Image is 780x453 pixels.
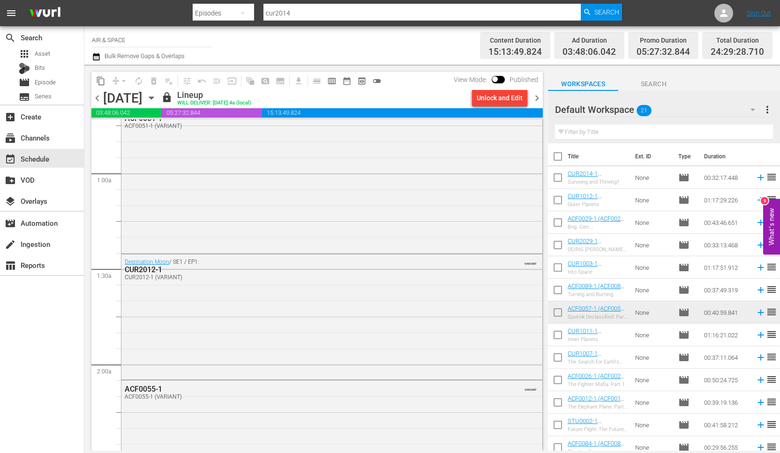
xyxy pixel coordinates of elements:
[177,100,251,106] div: WILL DELIVER: [DATE] 4a (local)
[568,260,624,274] a: CUR1003-1 (CUR1003-1 ([DATE]))
[678,307,690,318] span: Episode
[568,224,628,230] div: Brig. Gen. [PERSON_NAME]: Silverplate
[525,384,537,391] span: VARIANT
[700,211,752,234] td: 00:43:46.651
[700,346,752,369] td: 00:37:11.064
[240,72,258,90] span: Refresh All Search Blocks
[91,108,162,118] span: 03:48:06.042
[568,238,601,259] a: CUR2029-1 (CUR2029-1 (VARIANT))
[108,74,131,89] span: Remove Gaps & Overlaps
[631,301,675,324] td: None
[756,397,766,408] svg: Add to Schedule
[177,90,251,100] div: Lineup
[488,47,542,58] span: 15:13:49.824
[568,179,628,185] div: Surviving and Thriving?
[766,284,777,295] span: reorder
[700,256,752,279] td: 01:17:51.912
[631,166,675,189] td: None
[35,92,52,101] span: Series
[258,74,273,89] span: Create Search Block
[631,279,675,301] td: None
[568,381,628,387] div: The Fighter Mafia: Part 1
[125,274,489,281] div: CUR2012-1 (VARIANT)
[568,417,601,438] a: STU0002-1 (STU0002-1 (VARIANT2))
[262,108,543,118] span: 15:13:49.824
[125,259,169,265] a: Destination Moon
[766,374,777,385] span: reorder
[5,239,16,250] span: Ingestion
[568,327,601,349] a: CUR1011-1 (CUR1011-1 (VARIANT))
[678,217,690,228] span: movie
[22,2,67,24] img: ans4CAIJ8jUAAAAAAAAAAAAAAAAAAAAAAAAgQb4GAAAAAAAAAAAAAAAAAAAAAAAAJMjXAAAAAAAAAAAAAAAAAAAAAAAAgAT5G...
[568,193,601,214] a: CUR1012-1 (CUR1012-1 (VARIANT))
[631,346,675,369] td: None
[631,234,675,256] td: None
[756,172,766,183] svg: Add to Schedule
[488,34,542,47] div: Content Duration
[637,34,690,47] div: Promo Duration
[35,63,45,73] span: Bits
[711,34,764,47] div: Total Duration
[756,442,766,453] svg: Add to Schedule
[131,74,146,89] span: Loop Content
[756,195,766,205] svg: Add to Schedule
[766,171,777,183] span: reorder
[631,414,675,436] td: None
[125,123,489,129] div: ACF0051-1 (VARIANT)
[93,74,108,89] span: Copy Lineup
[678,239,690,251] span: Episode
[125,394,489,400] div: ACF0055-1 (VARIANT)
[568,201,628,208] div: Outer Planets
[472,89,527,106] button: Unlock and Edit
[618,78,689,90] span: Search
[678,284,690,296] span: Episode
[637,47,690,58] span: 05:27:32.844
[756,420,766,430] svg: Add to Schedule
[96,76,105,86] span: content_copy
[756,240,766,250] svg: Add to Schedule
[568,314,628,320] div: Sputnik Declassified: Part 1
[766,329,777,340] span: reorder
[678,419,690,431] span: Episode
[678,172,690,183] span: Episode
[700,414,752,436] td: 00:41:58.212
[766,419,777,430] span: reorder
[146,74,161,89] span: Select an event to delete
[5,175,16,186] span: VOD
[700,234,752,256] td: 00:33:13.468
[327,76,337,86] span: calendar_view_week_outlined
[5,154,16,165] span: Schedule
[637,101,652,120] span: 21
[568,291,628,297] div: Turning and Burning
[477,89,523,106] div: Unlock and Edit
[762,104,773,115] span: more_vert
[766,194,777,205] span: reorder
[555,97,764,123] div: Default Workspace
[711,47,764,58] span: 24:29:28.710
[103,90,142,106] div: [DATE]
[6,7,17,19] span: menu
[449,76,492,83] span: View Mode:
[35,49,50,59] span: Asset
[5,111,16,123] span: Create
[756,285,766,295] svg: Add to Schedule
[766,396,777,408] span: reorder
[673,143,698,170] th: Type
[568,404,628,410] div: The Elephant Plane: Part Two
[631,391,675,414] td: None
[568,395,626,409] a: ACF0012-1 (ACF0012-1 (VARIANT))
[766,306,777,318] span: reorder
[568,305,626,319] a: ACF0057-1 (ACF0057-1 (VARIANT))
[568,282,626,297] a: ACF0089-1 (ACF0089-1 (VARIANT))
[631,369,675,391] td: None
[756,307,766,318] svg: Add to Schedule
[568,170,601,191] a: CUR2014-1 (CUR2014-1 (VARIANT))
[162,108,262,118] span: 05:27:32.844
[372,76,382,86] span: toggle_off
[761,197,768,204] div: 9
[568,215,626,229] a: ACF0029-1 (ACF0029-1 (VARIANT))
[700,324,752,346] td: 01:16:21.022
[195,74,210,89] span: Revert to Primary Episode
[19,77,30,88] span: Episode
[766,351,777,363] span: reorder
